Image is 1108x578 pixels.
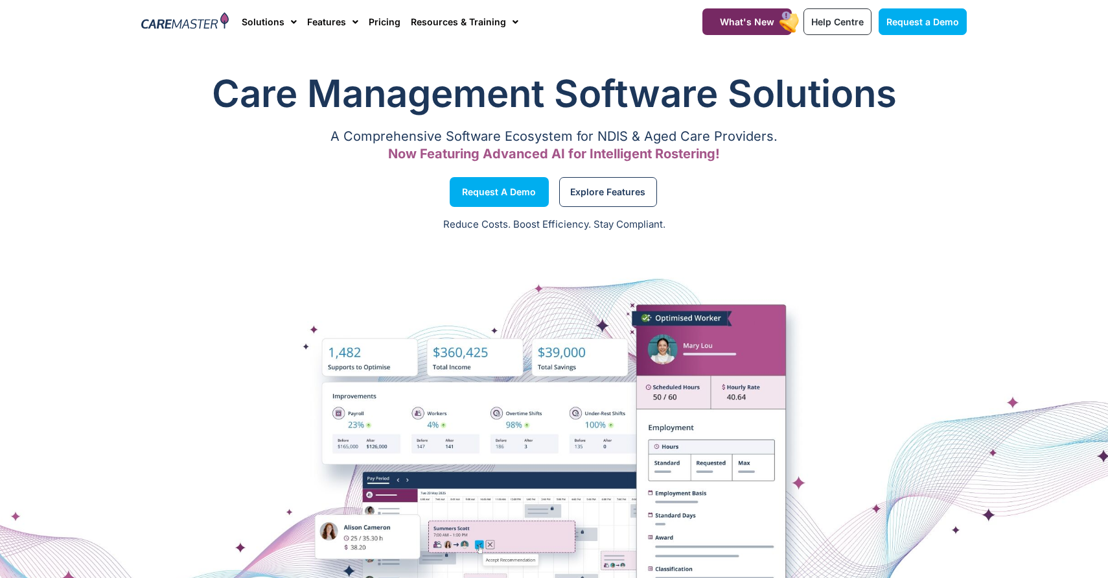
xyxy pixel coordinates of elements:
[462,189,536,195] span: Request a Demo
[141,132,967,141] p: A Comprehensive Software Ecosystem for NDIS & Aged Care Providers.
[886,16,959,27] span: Request a Demo
[450,177,549,207] a: Request a Demo
[702,8,792,35] a: What's New
[141,12,229,32] img: CareMaster Logo
[8,217,1100,232] p: Reduce Costs. Boost Efficiency. Stay Compliant.
[720,16,774,27] span: What's New
[388,146,720,162] span: Now Featuring Advanced AI for Intelligent Rostering!
[803,8,871,35] a: Help Centre
[141,67,967,119] h1: Care Management Software Solutions
[879,8,967,35] a: Request a Demo
[811,16,864,27] span: Help Centre
[559,177,657,207] a: Explore Features
[570,189,645,195] span: Explore Features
